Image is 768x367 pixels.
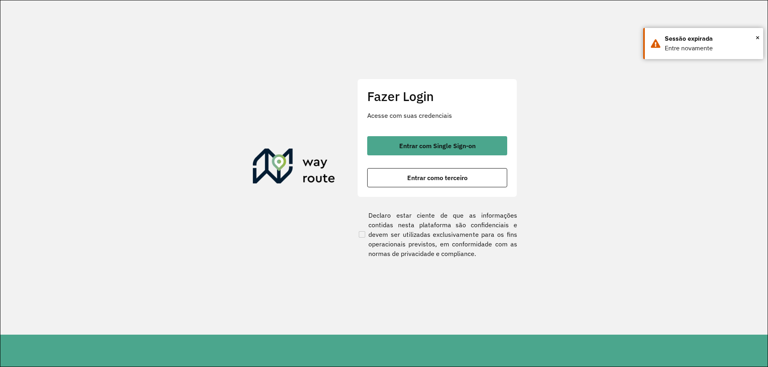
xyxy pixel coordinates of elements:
button: button [367,168,507,187]
button: button [367,136,507,155]
div: Entre novamente [665,44,757,53]
span: Entrar com Single Sign-on [399,143,476,149]
button: Close [756,32,760,44]
div: Sessão expirada [665,34,757,44]
span: × [756,32,760,44]
img: Roteirizador AmbevTech [253,149,335,187]
label: Declaro estar ciente de que as informações contidas nesta plataforma são confidenciais e devem se... [357,210,517,258]
h2: Fazer Login [367,89,507,104]
p: Acesse com suas credenciais [367,111,507,120]
span: Entrar como terceiro [407,175,468,181]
